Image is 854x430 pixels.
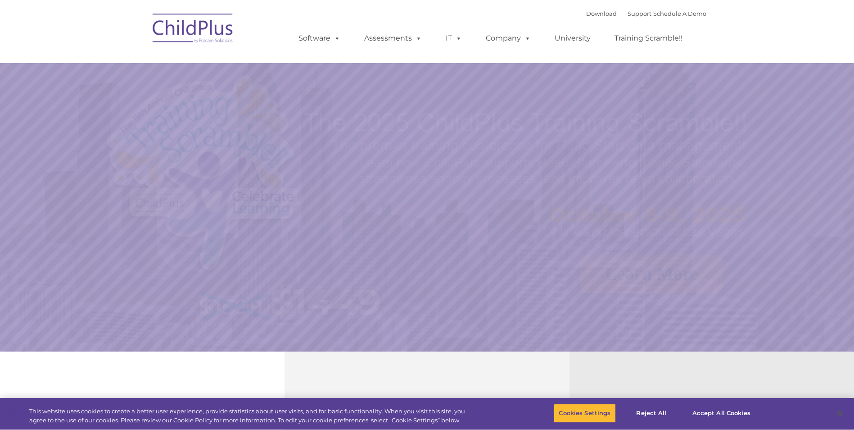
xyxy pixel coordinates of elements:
a: Schedule A Demo [653,10,706,17]
img: ChildPlus by Procare Solutions [148,7,238,52]
div: This website uses cookies to create a better user experience, provide statistics about user visit... [29,407,470,425]
a: Company [477,29,540,47]
a: Software [289,29,349,47]
button: Cookies Settings [554,404,615,423]
a: University [546,29,600,47]
a: Learn More [580,255,723,293]
button: Reject All [624,404,680,423]
button: Accept All Cookies [687,404,755,423]
a: Support [628,10,651,17]
a: Assessments [355,29,431,47]
font: | [586,10,706,17]
a: Download [586,10,617,17]
a: Training Scramble!! [605,29,691,47]
button: Close [830,403,849,423]
a: IT [437,29,471,47]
